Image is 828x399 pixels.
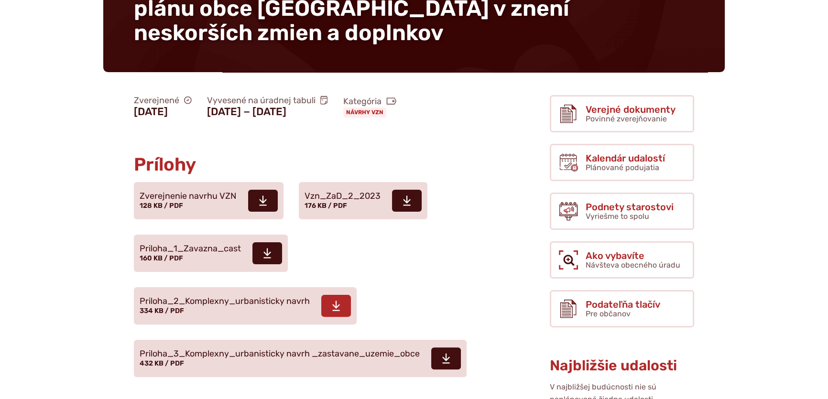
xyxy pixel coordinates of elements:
[140,359,184,367] span: 432 KB / PDF
[305,202,347,210] span: 176 KB / PDF
[550,241,694,279] a: Ako vybavíte Návšteva obecného úradu
[550,193,694,230] a: Podnety starostovi Vyriešme to spolu
[550,95,694,132] a: Verejné dokumenty Povinné zverejňovanie
[207,95,328,106] span: Vyvesené na úradnej tabuli
[134,182,283,219] a: Zverejnenie navrhu VZN 128 KB / PDF
[586,153,665,163] span: Kalendár udalostí
[140,202,183,210] span: 128 KB / PDF
[305,192,381,201] span: Vzn_ZaD_2_2023
[343,96,397,107] span: Kategória
[207,106,328,118] figcaption: [DATE] − [DATE]
[134,155,473,175] h2: Prílohy
[140,349,420,359] span: Priloha_3_Komplexny_urbanisticky navrh _zastavane_uzemie_obce
[134,106,192,118] figcaption: [DATE]
[134,235,288,272] a: Priloha_1_Zavazna_cast 160 KB / PDF
[586,104,675,115] span: Verejné dokumenty
[134,95,192,106] span: Zverejnené
[140,307,184,315] span: 334 KB / PDF
[343,108,386,117] a: Návrhy VZN
[140,297,310,306] span: Priloha_2_Komplexny_urbanisticky navrh
[586,250,680,261] span: Ako vybavíte
[586,299,660,310] span: Podateľňa tlačív
[134,340,467,377] a: Priloha_3_Komplexny_urbanisticky navrh _zastavane_uzemie_obce 432 KB / PDF
[299,182,427,219] a: Vzn_ZaD_2_2023 176 KB / PDF
[550,144,694,181] a: Kalendár udalostí Plánované podujatia
[586,114,667,123] span: Povinné zverejňovanie
[134,287,357,324] a: Priloha_2_Komplexny_urbanisticky navrh 334 KB / PDF
[140,254,183,262] span: 160 KB / PDF
[550,358,694,374] h3: Najbližšie udalosti
[140,244,241,254] span: Priloha_1_Zavazna_cast
[586,260,680,270] span: Návšteva obecného úradu
[140,192,237,201] span: Zverejnenie navrhu VZN
[586,202,674,212] span: Podnety starostovi
[586,212,649,221] span: Vyriešme to spolu
[586,309,631,318] span: Pre občanov
[586,163,659,172] span: Plánované podujatia
[550,290,694,327] a: Podateľňa tlačív Pre občanov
